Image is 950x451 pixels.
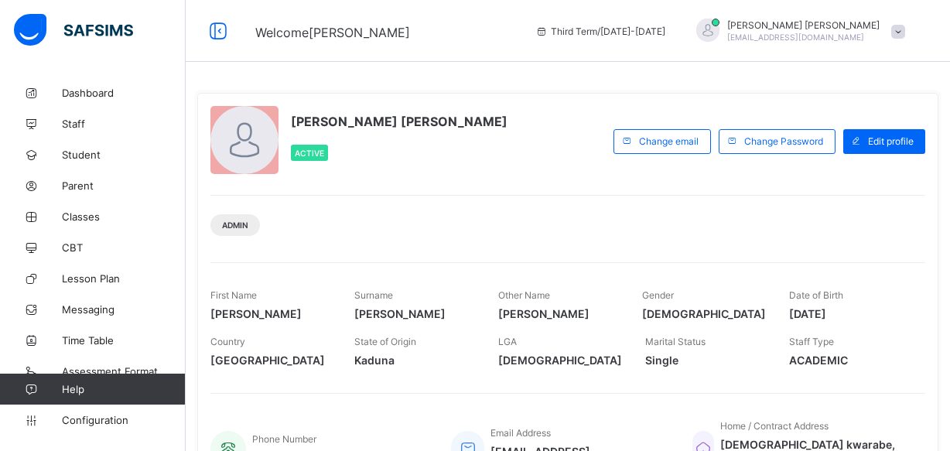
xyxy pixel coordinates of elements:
[62,118,186,130] span: Staff
[498,354,622,367] span: [DEMOGRAPHIC_DATA]
[789,336,834,347] span: Staff Type
[291,114,507,129] span: [PERSON_NAME] [PERSON_NAME]
[490,427,551,439] span: Email Address
[62,303,186,316] span: Messaging
[645,354,766,367] span: Single
[255,25,410,40] span: Welcome [PERSON_NAME]
[62,210,186,223] span: Classes
[642,307,766,320] span: [DEMOGRAPHIC_DATA]
[645,336,706,347] span: Marital Status
[498,289,550,301] span: Other Name
[535,26,665,37] span: session/term information
[498,307,619,320] span: [PERSON_NAME]
[252,433,316,445] span: Phone Number
[210,354,331,367] span: [GEOGRAPHIC_DATA]
[498,336,517,347] span: LGA
[789,307,910,320] span: [DATE]
[210,336,245,347] span: Country
[681,19,913,44] div: FrancisVICTOR
[642,289,674,301] span: Gender
[789,289,843,301] span: Date of Birth
[210,289,257,301] span: First Name
[744,135,823,147] span: Change Password
[354,336,416,347] span: State of Origin
[62,241,186,254] span: CBT
[62,365,186,378] span: Assessment Format
[727,19,880,31] span: [PERSON_NAME] [PERSON_NAME]
[62,87,186,99] span: Dashboard
[354,307,475,320] span: [PERSON_NAME]
[62,334,186,347] span: Time Table
[639,135,699,147] span: Change email
[62,179,186,192] span: Parent
[210,307,331,320] span: [PERSON_NAME]
[222,220,248,230] span: Admin
[62,383,185,395] span: Help
[62,414,185,426] span: Configuration
[789,354,910,367] span: ACADEMIC
[354,354,475,367] span: Kaduna
[868,135,914,147] span: Edit profile
[354,289,393,301] span: Surname
[14,14,133,46] img: safsims
[720,420,829,432] span: Home / Contract Address
[62,149,186,161] span: Student
[295,149,324,158] span: Active
[727,32,864,42] span: [EMAIL_ADDRESS][DOMAIN_NAME]
[62,272,186,285] span: Lesson Plan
